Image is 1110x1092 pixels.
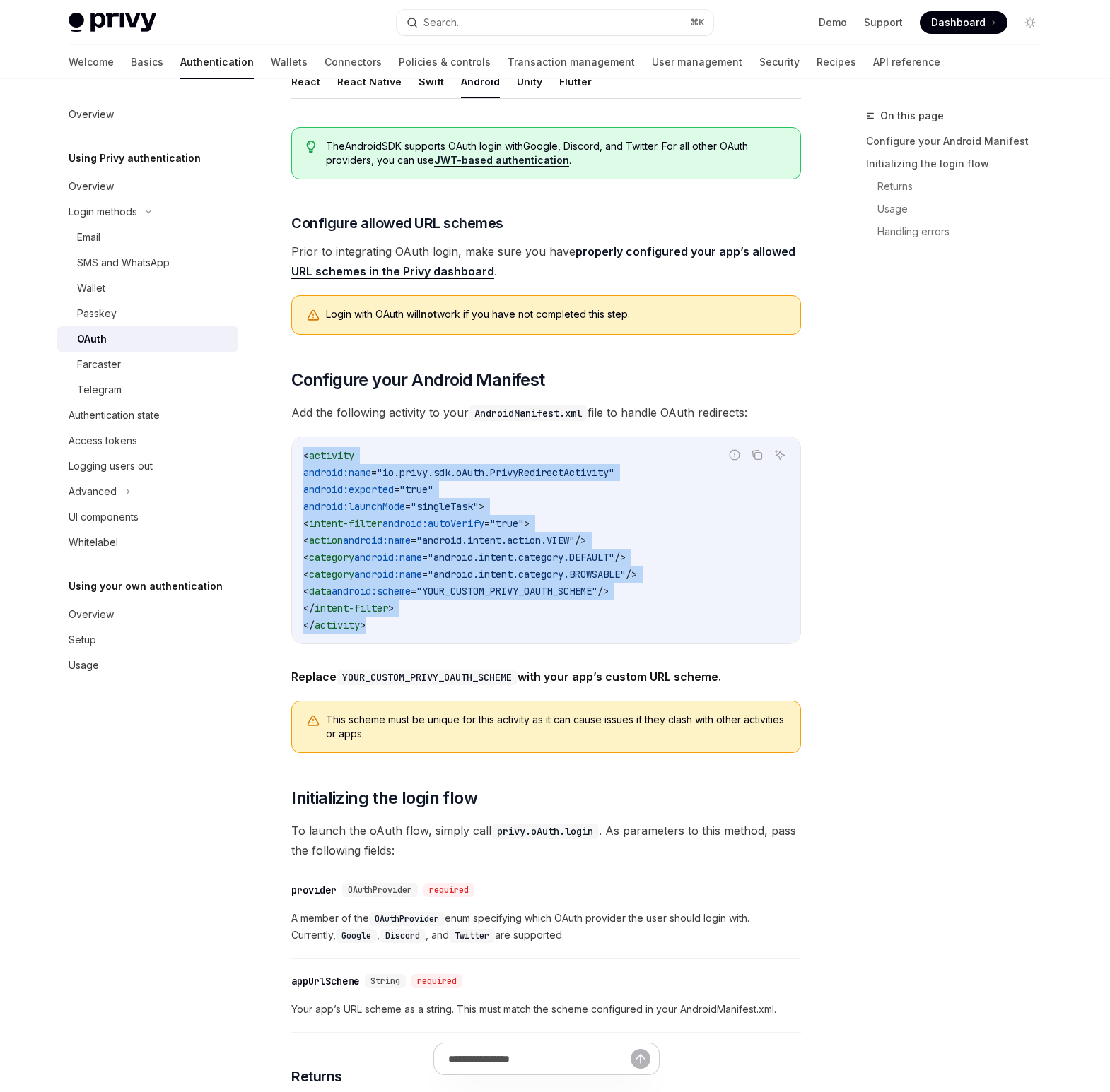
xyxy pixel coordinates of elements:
[370,975,400,987] span: String
[337,65,402,98] button: React Native
[877,175,1053,198] a: Returns
[397,10,713,35] button: Search...⌘K
[57,225,238,250] a: Email
[817,45,856,79] a: Recipes
[337,670,518,685] code: YOUR_CUSTOM_PRIVY_OAUTH_SCHEME
[421,308,437,320] strong: not
[57,250,238,275] a: SMS and WhatsApp
[131,45,163,79] a: Basics
[332,585,411,598] span: android:scheme
[77,356,121,373] div: Farcaster
[631,1049,650,1069] button: Send message
[873,45,940,79] a: API reference
[819,16,847,30] a: Demo
[69,483,117,500] div: Advanced
[303,466,371,479] span: android:name
[423,883,474,897] div: required
[291,821,801,860] span: To launch the oAuth flow, simply call . As parameters to this method, pass the following fields:
[411,500,479,513] span: "singleTask"
[69,578,223,595] h5: Using your own authentication
[291,65,320,98] button: React
[864,16,903,30] a: Support
[394,483,399,496] span: =
[524,517,530,530] span: >
[69,45,114,79] a: Welcome
[77,254,170,271] div: SMS and WhatsApp
[57,530,238,555] a: Whitelabel
[291,403,801,422] span: Add the following activity to your file to handle OAuth redirects:
[69,458,153,475] div: Logging users out
[309,551,354,564] span: category
[77,229,100,246] div: Email
[69,203,137,220] div: Login methods
[652,45,742,79] a: User management
[291,787,477,809] span: Initializing the login flow
[517,65,542,98] button: Unity
[405,500,411,513] span: =
[291,213,503,233] span: Configure allowed URL schemes
[725,446,744,464] button: Report incorrect code
[461,65,500,98] button: Android
[77,381,122,398] div: Telegram
[508,45,635,79] a: Transaction management
[614,551,626,564] span: />
[469,405,588,421] code: AndroidManifest.xml
[309,449,354,462] span: activity
[69,106,114,123] div: Overview
[428,551,614,564] span: "android.intent.category.DEFAULT"
[343,534,411,547] span: android:name
[419,65,444,98] button: Swift
[291,1001,801,1018] span: Your app’s URL scheme as a string. This must match the scheme configured in your AndroidManifest....
[309,585,332,598] span: data
[57,403,238,428] a: Authentication state
[626,568,637,581] span: />
[303,602,315,615] span: </
[315,602,388,615] span: intent-filter
[57,504,238,530] a: UI components
[360,619,366,631] span: >
[306,714,320,728] svg: Warning
[575,534,586,547] span: />
[748,446,766,464] button: Copy the contents from the code block
[411,974,462,988] div: required
[57,602,238,627] a: Overview
[291,242,801,281] span: Prior to integrating OAuth login, make sure you have .
[1019,11,1041,34] button: Toggle dark mode
[69,407,160,424] div: Authentication state
[69,432,137,449] div: Access tokens
[690,17,705,28] span: ⌘ K
[57,377,238,403] a: Telegram
[303,619,315,631] span: </
[180,45,254,79] a: Authentication
[309,517,382,530] span: intent-filter
[336,929,377,943] code: Google
[271,45,308,79] a: Wallets
[69,657,99,674] div: Usage
[411,585,416,598] span: =
[291,369,544,391] span: Configure your Android Manifest
[69,509,139,526] div: UI components
[422,551,428,564] span: =
[479,500,484,513] span: >
[490,517,524,530] span: "true"
[69,150,201,167] h5: Using Privy authentication
[428,568,626,581] span: "android.intent.category.BROWSABLE"
[315,619,360,631] span: activity
[491,824,599,839] code: privy.oAuth.login
[69,631,96,648] div: Setup
[880,107,944,124] span: On this page
[371,466,377,479] span: =
[57,102,238,127] a: Overview
[326,139,786,167] span: The Android SDK supports OAuth login with Google, Discord, and Twitter . For all other OAuth prov...
[382,517,484,530] span: android:autoVerify
[399,45,491,79] a: Policies & controls
[57,352,238,377] a: Farcaster
[303,517,309,530] span: <
[411,534,416,547] span: =
[57,453,238,479] a: Logging users out
[354,568,422,581] span: android:name
[759,45,800,79] a: Security
[326,307,786,323] div: Login with OAuth will work if you have not completed this step.
[559,65,592,98] button: Flutter
[69,13,156,32] img: light logo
